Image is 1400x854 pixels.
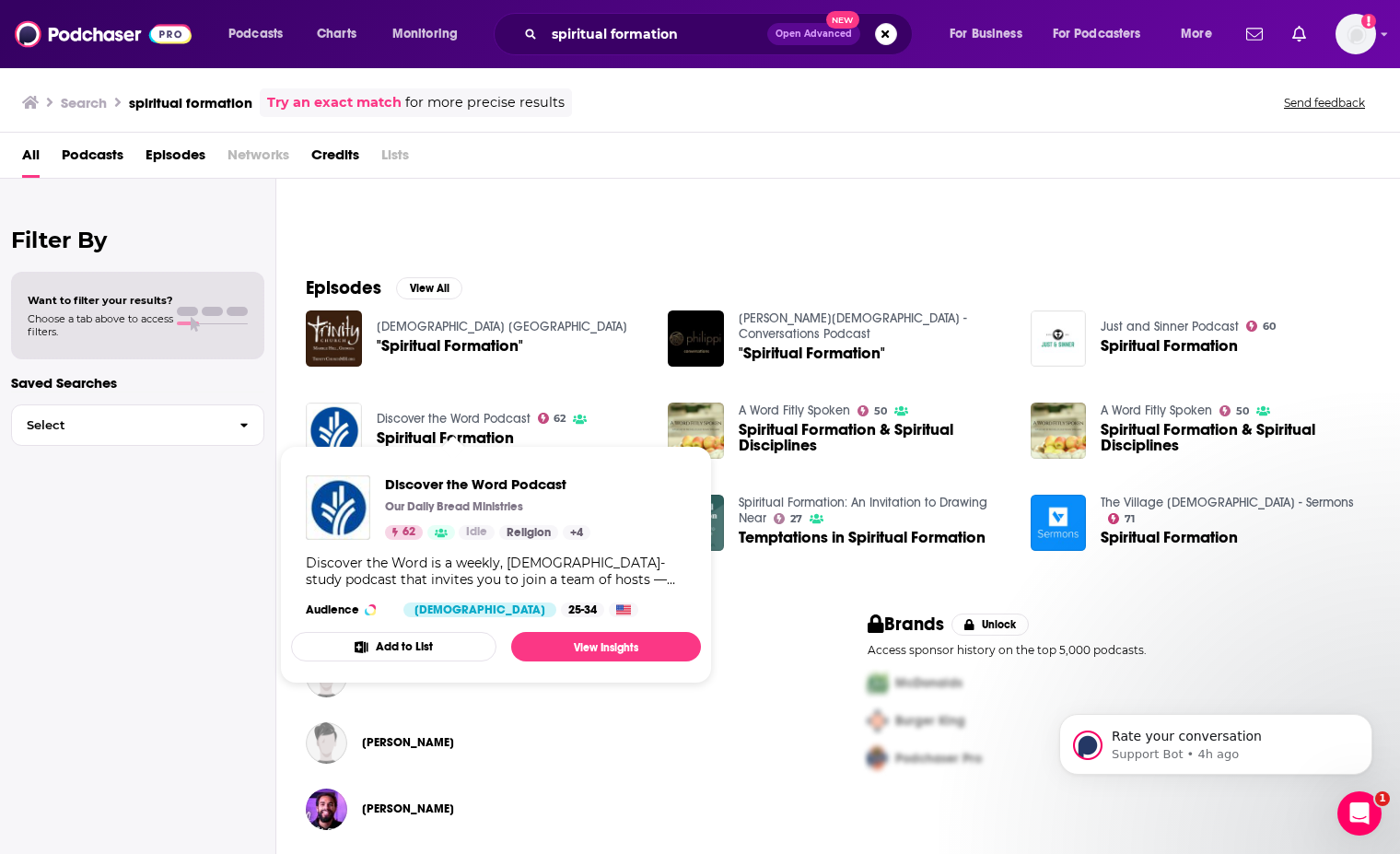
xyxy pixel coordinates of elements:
[1239,18,1270,50] a: Show notifications dropdown
[381,140,409,178] span: Lists
[895,751,982,766] span: Podchaser Pro
[311,140,359,178] a: Credits
[305,19,367,49] a: Charts
[1263,322,1276,331] span: 60
[895,675,962,691] span: McDonalds
[563,525,590,540] a: +4
[1219,405,1249,416] a: 50
[306,475,370,540] img: Discover the Word Podcast
[544,19,767,49] input: Search podcasts, credits, & more...
[385,475,590,493] a: Discover the Word Podcast
[459,525,495,540] a: Idle
[362,735,454,750] a: Brenda Quinn
[1031,403,1087,459] a: Spiritual Formation & Spiritual Disciplines
[1101,338,1238,354] a: Spiritual Formation
[739,345,885,361] a: "Spiritual Formation"
[291,632,496,661] button: Add to List
[668,403,724,459] img: Spiritual Formation & Spiritual Disciplines
[868,643,1371,657] p: Access sponsor history on the top 5,000 podcasts.
[403,602,556,617] div: [DEMOGRAPHIC_DATA]
[538,413,566,424] a: 62
[739,422,1009,453] a: Spiritual Formation & Spiritual Disciplines
[860,702,895,740] img: Second Pro Logo
[776,29,852,39] span: Open Advanced
[868,613,944,636] h2: Brands
[739,310,967,342] a: Philippi Church - Conversations Podcast
[1101,495,1354,510] a: The Village Church - Sermons
[306,722,347,764] a: Brenda Quinn
[466,523,487,542] span: Idle
[1278,95,1371,111] button: Send feedback
[22,140,40,178] span: All
[385,525,423,540] a: 62
[267,92,402,113] a: Try an exact match
[1337,791,1382,836] iframe: Intercom live chat
[11,227,264,253] h2: Filter By
[1031,310,1087,367] img: Spiritual Formation
[860,740,895,778] img: Third Pro Logo
[1041,19,1168,49] button: open menu
[377,430,514,446] a: Spiritual Formation
[306,713,809,772] button: Brenda QuinnBrenda Quinn
[129,94,252,111] h3: spiritual formation
[317,21,356,47] span: Charts
[377,319,627,334] a: Trinity Church Marble Hill
[1031,495,1087,551] img: Spiritual Formation
[1032,675,1400,804] iframe: Intercom notifications message
[306,310,362,367] img: "Spiritual Formation"
[767,23,860,45] button: Open AdvancedNew
[1125,515,1135,523] span: 71
[306,779,809,838] button: Khalil BurtonKhalil Burton
[668,310,724,367] a: "Spiritual Formation"
[1181,21,1212,47] span: More
[402,523,415,542] span: 62
[739,495,987,526] a: Spiritual Formation: An Invitation to Drawing Near
[12,419,225,431] span: Select
[28,294,173,307] span: Want to filter your results?
[1101,403,1212,418] a: A Word Fitly Spoken
[11,374,264,392] p: Saved Searches
[62,140,123,178] a: Podcasts
[1361,14,1376,29] svg: Add a profile image
[774,513,802,524] a: 27
[362,801,454,816] a: Khalil Burton
[937,19,1045,49] button: open menu
[950,21,1022,47] span: For Business
[1101,530,1238,545] a: Spiritual Formation
[511,13,930,55] div: Search podcasts, credits, & more...
[1101,422,1371,453] span: Spiritual Formation & Spiritual Disciplines
[874,407,887,415] span: 50
[790,515,802,523] span: 27
[1336,14,1376,54] button: Show profile menu
[511,632,701,661] a: View Insights
[377,338,523,354] a: "Spiritual Formation"
[227,140,289,178] span: Networks
[362,801,454,816] span: [PERSON_NAME]
[362,735,454,750] span: [PERSON_NAME]
[1101,319,1239,334] a: Just and Sinner Podcast
[1336,14,1376,54] img: User Profile
[951,614,1030,636] button: Unlock
[146,140,205,178] span: Episodes
[306,555,686,588] div: Discover the Word is a weekly, [DEMOGRAPHIC_DATA]-study podcast that invites you to join a team o...
[306,276,462,299] a: EpisodesView All
[15,17,192,52] a: Podchaser - Follow, Share and Rate Podcasts
[739,530,986,545] a: Temptations in Spiritual Formation
[392,21,458,47] span: Monitoring
[860,664,895,702] img: First Pro Logo
[1285,18,1313,50] a: Show notifications dropdown
[1246,321,1276,332] a: 60
[61,94,107,111] h3: Search
[1108,513,1135,524] a: 71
